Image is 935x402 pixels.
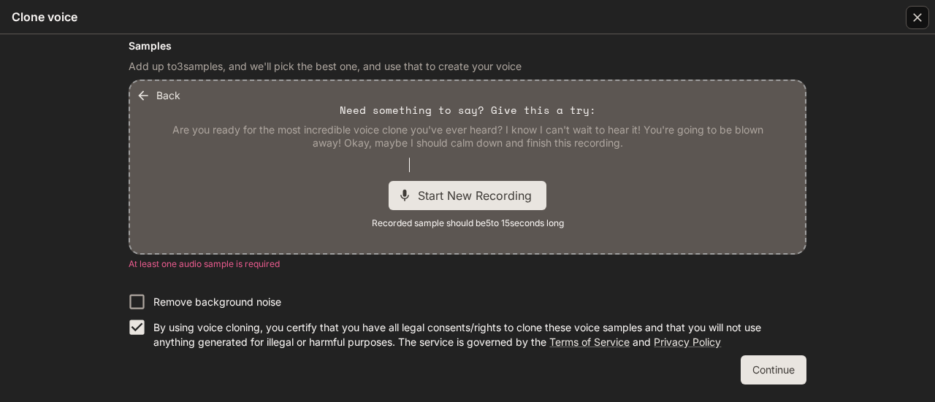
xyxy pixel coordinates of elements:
h5: Clone voice [12,9,77,25]
a: Privacy Policy [654,336,721,348]
p: Need something to say? Give this a try: [340,103,596,117]
p: Are you ready for the most incredible voice clone you've ever heard? I know I can't wait to hear ... [165,123,770,149]
p: At least one audio sample is required [129,257,806,271]
a: Terms of Service [549,336,630,348]
span: Start New Recording [418,187,541,204]
button: Continue [741,355,806,384]
p: Add up to 3 samples, and we'll pick the best one, and use that to create your voice [129,59,806,74]
p: By using voice cloning, you certify that you have all legal consents/rights to clone these voice ... [153,320,795,349]
div: Start New Recording [389,181,546,210]
p: Remove background noise [153,295,281,309]
h6: Samples [129,39,806,53]
span: Recorded sample should be 5 to 15 seconds long [372,216,564,231]
button: Back [133,81,186,110]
